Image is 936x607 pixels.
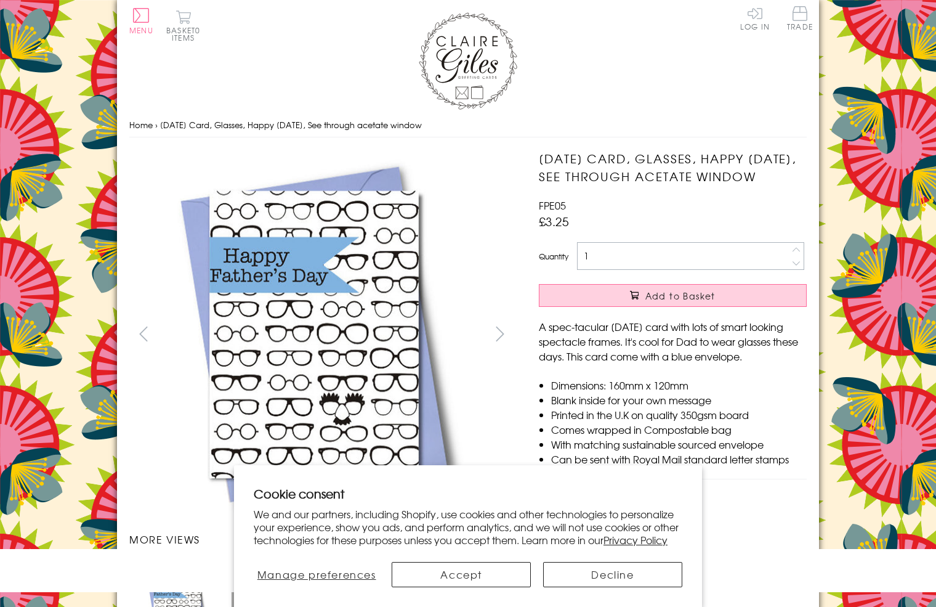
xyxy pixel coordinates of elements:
span: FPE05 [539,198,566,213]
span: Trade [787,6,813,30]
span: 0 items [172,25,200,43]
span: Add to Basket [645,290,716,302]
p: A spec-tacular [DATE] card with lots of smart looking spectacle frames. It's cool for Dad to wear... [539,319,807,364]
img: Claire Giles Greetings Cards [419,12,517,110]
a: Privacy Policy [603,532,668,547]
button: Basket0 items [166,10,200,41]
li: Printed in the U.K on quality 350gsm board [551,407,807,422]
button: prev [129,320,157,348]
span: [DATE] Card, Glasses, Happy [DATE], See through acetate window [160,119,422,131]
button: Manage preferences [254,562,379,587]
a: Home [129,119,153,131]
a: Log In [740,6,770,30]
img: Father's Day Card, Glasses, Happy Father's Day, See through acetate window [129,150,499,519]
span: £3.25 [539,213,569,230]
label: Quantity [539,251,568,262]
button: Add to Basket [539,284,807,307]
span: Manage preferences [257,567,376,582]
li: Blank inside for your own message [551,393,807,407]
h2: Cookie consent [254,485,682,502]
button: Accept [392,562,531,587]
button: Menu [129,8,153,34]
p: We and our partners, including Shopify, use cookies and other technologies to personalize your ex... [254,508,682,546]
h3: More views [129,532,514,547]
a: Trade [787,6,813,33]
button: next [486,320,514,348]
h1: [DATE] Card, Glasses, Happy [DATE], See through acetate window [539,150,807,185]
button: Decline [543,562,682,587]
li: Dimensions: 160mm x 120mm [551,378,807,393]
li: With matching sustainable sourced envelope [551,437,807,452]
nav: breadcrumbs [129,113,807,138]
li: Comes wrapped in Compostable bag [551,422,807,437]
span: › [155,119,158,131]
span: Menu [129,25,153,36]
li: Can be sent with Royal Mail standard letter stamps [551,452,807,466]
